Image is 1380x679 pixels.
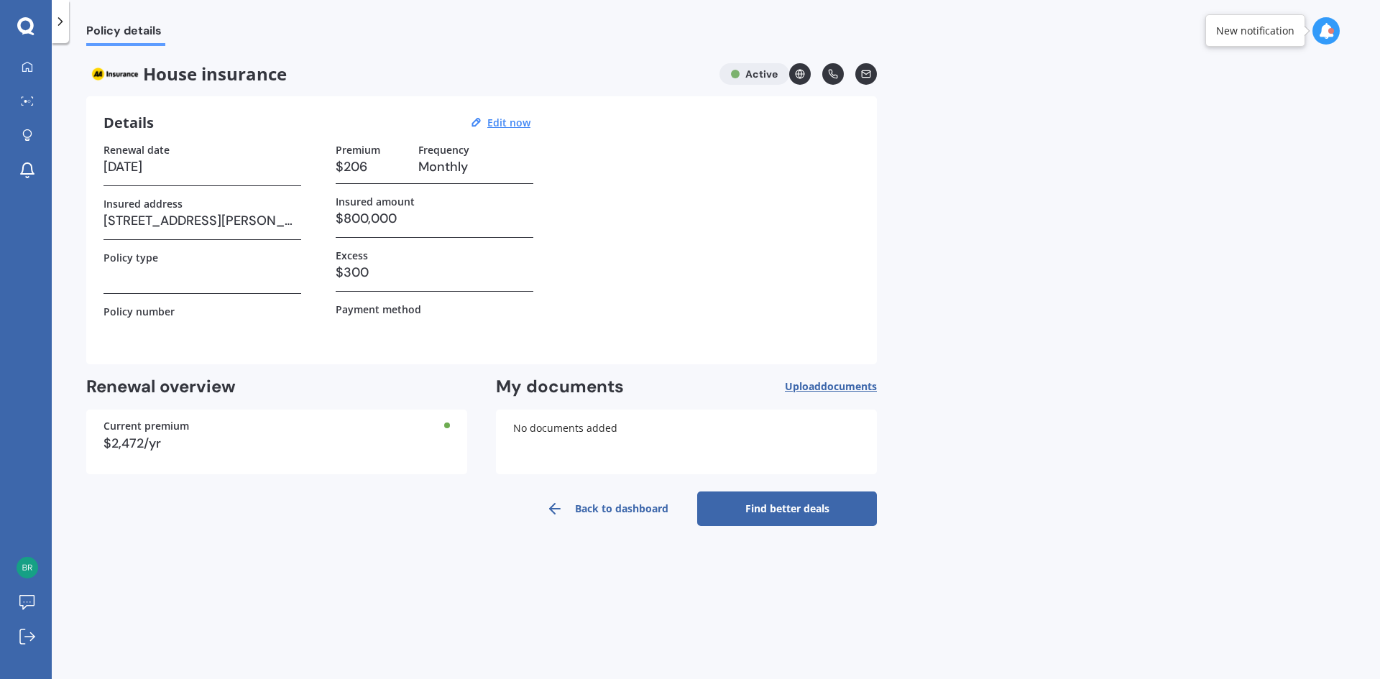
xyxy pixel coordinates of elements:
[697,491,877,526] a: Find better deals
[336,156,407,177] h3: $206
[496,410,877,474] div: No documents added
[785,381,877,392] span: Upload
[103,198,183,210] label: Insured address
[17,557,38,578] img: 759aee4e2bd6ef7382bf614b2702afb2
[336,249,368,262] label: Excess
[336,262,533,283] h3: $300
[103,156,301,177] h3: [DATE]
[483,116,535,129] button: Edit now
[86,63,708,85] span: House insurance
[103,114,154,132] h3: Details
[103,210,301,231] h3: [STREET_ADDRESS][PERSON_NAME][PERSON_NAME]
[821,379,877,393] span: documents
[1216,24,1294,38] div: New notification
[103,251,158,264] label: Policy type
[336,195,415,208] label: Insured amount
[103,144,170,156] label: Renewal date
[86,376,467,398] h2: Renewal overview
[418,144,469,156] label: Frequency
[336,303,421,315] label: Payment method
[487,116,530,129] u: Edit now
[336,144,380,156] label: Premium
[86,24,165,43] span: Policy details
[418,156,533,177] h3: Monthly
[785,376,877,398] button: Uploaddocuments
[86,63,143,85] img: AA.webp
[103,421,450,431] div: Current premium
[336,208,533,229] h3: $800,000
[103,305,175,318] label: Policy number
[496,376,624,398] h2: My documents
[517,491,697,526] a: Back to dashboard
[103,437,450,450] div: $2,472/yr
